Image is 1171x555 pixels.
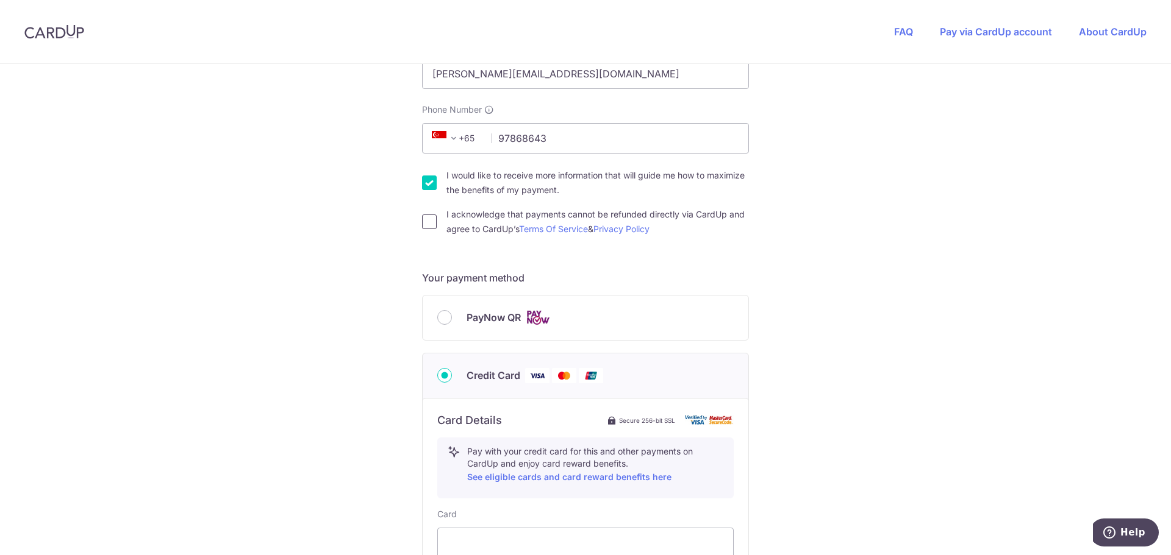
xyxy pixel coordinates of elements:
[437,368,734,383] div: Credit Card Visa Mastercard Union Pay
[467,472,671,482] a: See eligible cards and card reward benefits here
[526,310,550,325] img: Cards logo
[422,58,749,89] input: Email address
[525,368,550,383] img: Visa
[579,368,603,383] img: Union Pay
[467,310,521,325] span: PayNow QR
[437,310,734,325] div: PayNow QR Cards logo
[467,368,520,383] span: Credit Card
[619,415,675,425] span: Secure 256-bit SSL
[446,207,749,236] label: I acknowledge that payments cannot be refunded directly via CardUp and agree to CardUp’s &
[593,224,650,234] a: Privacy Policy
[428,131,483,146] span: +65
[437,413,502,428] h6: Card Details
[552,368,576,383] img: Mastercard
[422,270,749,285] h5: Your payment method
[432,131,461,146] span: +65
[437,508,457,520] label: Card
[519,224,588,234] a: Terms Of Service
[467,445,723,484] p: Pay with your credit card for this and other payments on CardUp and enjoy card reward benefits.
[422,104,482,116] span: Phone Number
[24,24,84,39] img: CardUp
[685,415,734,425] img: card secure
[894,26,913,38] a: FAQ
[448,536,723,550] iframe: Secure card payment input frame
[940,26,1052,38] a: Pay via CardUp account
[446,168,749,197] label: I would like to receive more information that will guide me how to maximize the benefits of my pa...
[1079,26,1147,38] a: About CardUp
[1093,518,1159,549] iframe: Opens a widget where you can find more information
